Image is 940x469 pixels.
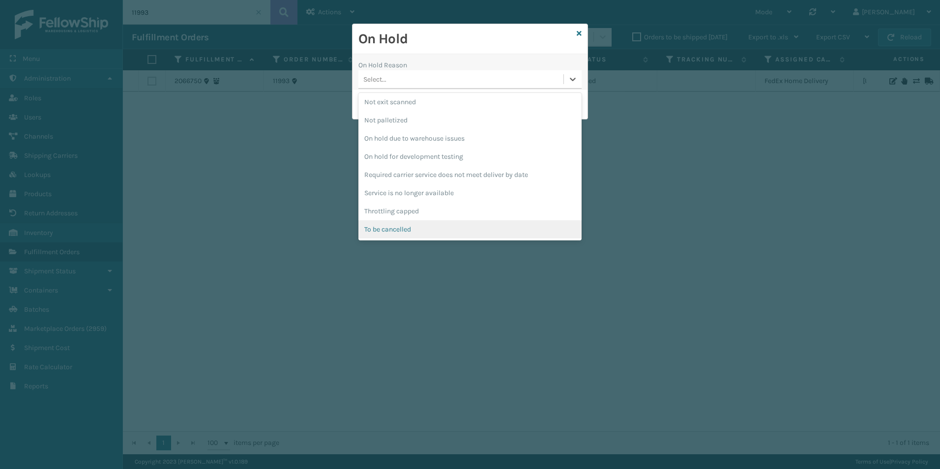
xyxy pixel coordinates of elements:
[358,30,573,48] h2: On Hold
[363,74,386,85] div: Select...
[358,220,582,238] div: To be cancelled
[358,129,582,147] div: On hold due to warehouse issues
[358,60,407,70] label: On Hold Reason
[358,166,582,184] div: Required carrier service does not meet deliver by date
[358,111,582,129] div: Not palletized
[358,184,582,202] div: Service is no longer available
[358,202,582,220] div: Throttling capped
[358,147,582,166] div: On hold for development testing
[358,93,582,111] div: Not exit scanned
